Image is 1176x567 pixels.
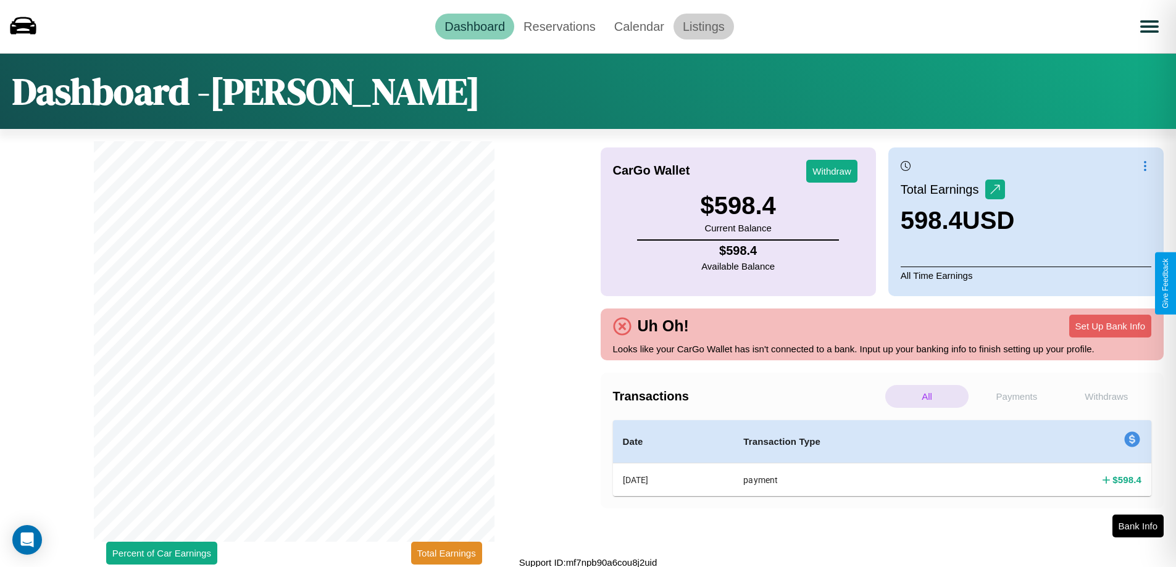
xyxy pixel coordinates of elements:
[901,178,985,201] p: Total Earnings
[623,434,724,449] h4: Date
[901,267,1151,284] p: All Time Earnings
[701,244,775,258] h4: $ 598.4
[12,525,42,555] div: Open Intercom Messenger
[411,542,482,565] button: Total Earnings
[700,220,775,236] p: Current Balance
[632,317,695,335] h4: Uh Oh!
[975,385,1058,408] p: Payments
[613,420,1152,496] table: simple table
[605,14,673,39] a: Calendar
[12,66,480,117] h1: Dashboard - [PERSON_NAME]
[1132,9,1167,44] button: Open menu
[1069,315,1151,337] button: Set Up Bank Info
[613,389,882,404] h4: Transactions
[806,160,857,183] button: Withdraw
[1112,473,1141,486] h4: $ 598.4
[1161,259,1170,308] div: Give Feedback
[1065,385,1148,408] p: Withdraws
[1112,515,1164,537] button: Bank Info
[106,542,217,565] button: Percent of Car Earnings
[613,163,690,178] h4: CarGo Wallet
[885,385,969,408] p: All
[514,14,605,39] a: Reservations
[613,341,1152,357] p: Looks like your CarGo Wallet has isn't connected to a bank. Input up your banking info to finish ...
[613,463,734,497] th: [DATE]
[673,14,734,39] a: Listings
[435,14,514,39] a: Dashboard
[733,463,990,497] th: payment
[743,434,980,449] h4: Transaction Type
[700,192,775,220] h3: $ 598.4
[901,207,1015,234] h3: 598.4 USD
[701,258,775,275] p: Available Balance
